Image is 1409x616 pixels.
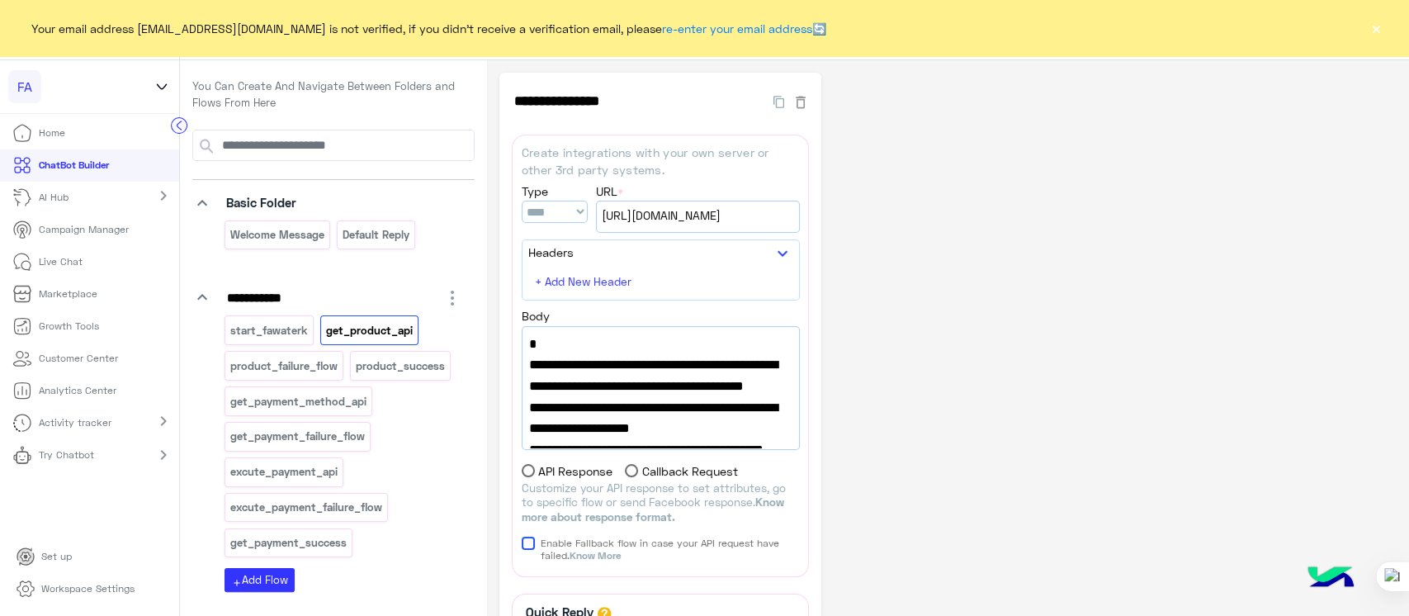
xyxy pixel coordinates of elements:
[229,533,348,552] p: get_payment_success
[522,495,784,524] a: Know more about response format.
[528,270,640,294] button: + Add New Header
[229,225,326,244] p: Welcome Message
[1368,20,1384,36] button: ×
[39,254,83,269] p: Live Chat
[39,222,129,237] p: Campaign Manager
[8,70,41,103] div: FA
[570,549,621,562] a: Know More
[3,541,85,573] a: Set up
[39,383,116,398] p: Analytics Center
[765,92,792,111] button: Duplicate Flow
[522,307,550,325] label: Body
[229,462,339,481] p: excute_payment_api
[602,206,794,225] span: [URL][DOMAIN_NAME]
[792,92,809,111] button: Delete Flow
[341,225,410,244] p: Default reply
[192,287,212,307] i: keyboard_arrow_down
[522,144,800,179] p: Create integrations with your own server or other 3rd party systems.
[229,498,384,517] p: excute_payment_failure_flow
[773,244,792,263] i: keyboard_arrow_down
[41,581,135,596] p: Workspace Settings
[3,573,148,605] a: Workspace Settings
[229,392,368,411] p: get_payment_method_api
[596,182,623,200] label: URL
[324,321,414,340] p: get_product_api
[31,20,826,37] span: Your email address [EMAIL_ADDRESS][DOMAIN_NAME] is not verified, if you didn't receive a verifica...
[154,411,173,431] mat-icon: chevron_right
[225,568,295,592] button: addAdd Flow
[39,319,99,334] p: Growth Tools
[41,549,72,564] p: Set up
[226,195,296,210] span: Basic Folder
[39,351,118,366] p: Customer Center
[154,186,173,206] mat-icon: chevron_right
[522,182,548,200] label: Type
[625,462,738,480] label: Callback Request
[192,193,212,213] i: keyboard_arrow_down
[529,334,792,355] span: {
[529,439,792,481] span: "failure_flow_name":"product_failure_flow",
[662,21,812,36] a: re-enter your email address
[39,448,94,462] p: Try Chatbot
[522,462,613,480] label: API Response
[229,321,310,340] p: start_fawaterk
[773,244,792,264] button: keyboard_arrow_down
[39,415,111,430] p: Activity tracker
[354,357,446,376] p: product_success
[39,287,97,301] p: Marketplace
[154,445,173,465] mat-icon: chevron_right
[229,357,339,376] p: product_failure_flow
[529,354,792,376] span: "url": "[URL][DOMAIN_NAME]",
[528,244,574,261] label: Headers
[541,537,800,562] span: Enable Fallback flow in case your API request have failed.
[192,78,475,111] p: You Can Create And Navigate Between Folders and Flows From Here
[229,427,366,446] p: get_payment_failure_flow
[39,158,109,173] p: ChatBot Builder
[1302,550,1359,608] img: hulul-logo.png
[39,190,69,205] p: AI Hub
[39,126,65,140] p: Home
[232,578,242,588] i: add
[522,481,800,525] p: Customize your API response to set attributes, go to specific flow or send Facebook response.
[529,376,792,439] span: "authToken": "2f8fa1fb0391016316adbb0442310037304ac2a85d9239356f",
